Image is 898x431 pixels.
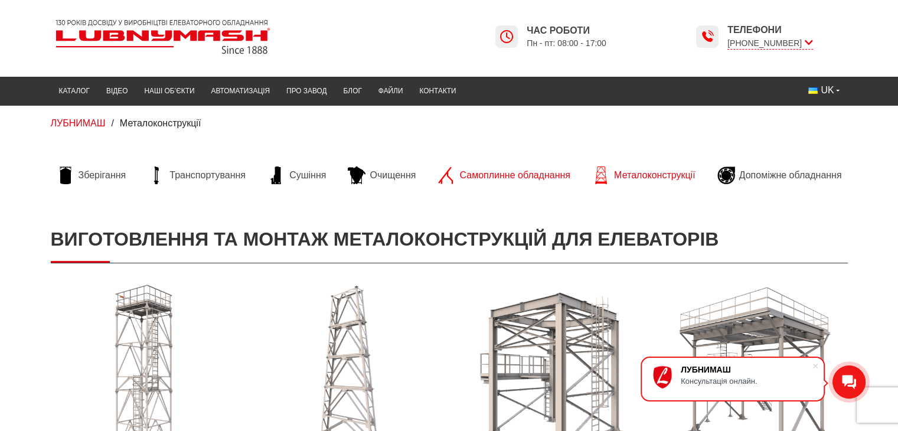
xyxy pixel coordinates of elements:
[586,166,701,184] a: Металоконструкції
[278,80,335,103] a: Про завод
[51,166,132,184] a: Зберігання
[700,30,714,44] img: Lubnymash time icon
[335,80,370,103] a: Блог
[51,216,848,263] h1: Виготовлення та монтаж металоконструкцій для елеваторів
[821,84,834,97] span: UK
[808,87,818,94] img: Українська
[432,166,576,184] a: Самоплинне обладнання
[289,169,326,182] span: Сушіння
[169,169,246,182] span: Транспортування
[681,377,812,386] div: Консультація онлайн.
[711,166,848,184] a: Допоміжне обладнання
[262,166,332,184] a: Сушіння
[120,118,201,128] span: Металоконструкції
[614,169,695,182] span: Металоконструкції
[727,37,813,50] span: [PHONE_NUMBER]
[342,166,422,184] a: Очищення
[459,169,570,182] span: Самоплинне обладнання
[411,80,464,103] a: Контакти
[203,80,278,103] a: Автоматизація
[681,365,812,374] div: ЛУБНИМАШ
[136,80,203,103] a: Наші об’єкти
[51,118,106,128] a: ЛУБНИМАШ
[51,80,98,103] a: Каталог
[499,30,514,44] img: Lubnymash time icon
[527,38,606,49] span: Пн - пт: 08:00 - 17:00
[727,24,813,37] span: Телефони
[111,118,113,128] span: /
[142,166,252,184] a: Транспортування
[370,80,412,103] a: Файли
[98,80,136,103] a: Відео
[370,169,416,182] span: Очищення
[739,169,842,182] span: Допоміжне обладнання
[527,24,606,37] span: Час роботи
[51,15,275,59] img: Lubnymash
[800,80,847,101] button: UK
[79,169,126,182] span: Зберігання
